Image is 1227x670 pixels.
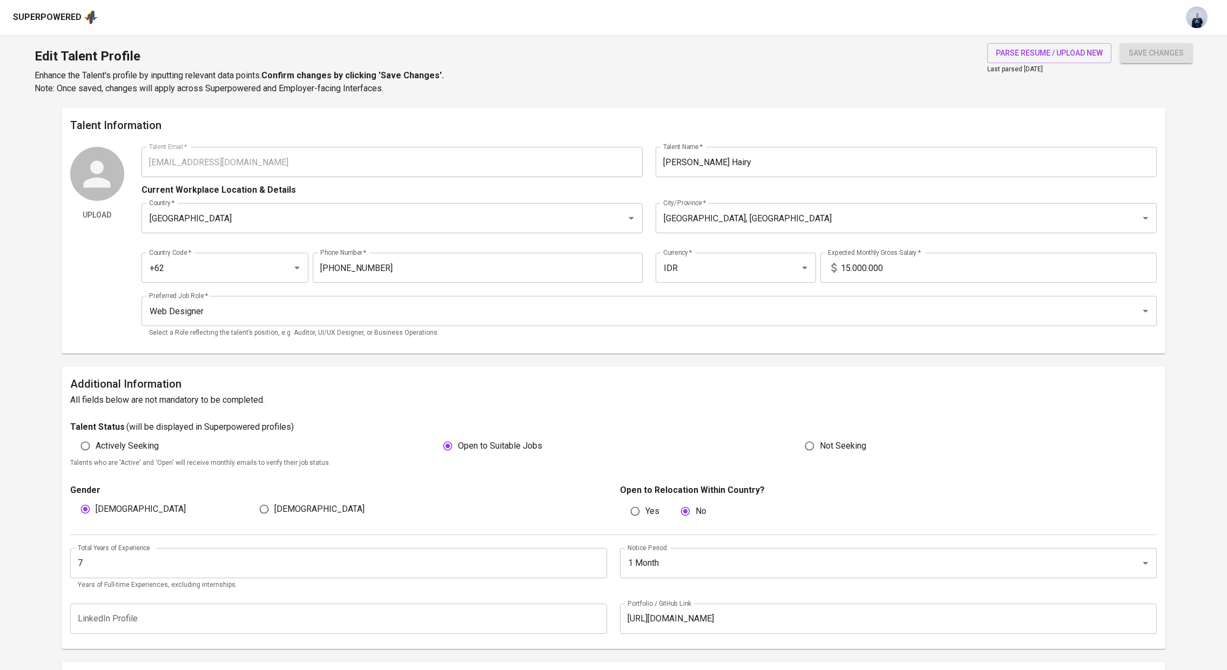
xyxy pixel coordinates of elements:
[624,211,639,226] button: Open
[35,43,444,69] h1: Edit Talent Profile
[126,421,294,434] p: ( will be displayed in Superpowered profiles )
[70,421,125,434] p: Talent Status
[1129,46,1184,60] span: save changes
[84,9,98,25] img: app logo
[620,484,1157,497] p: Open to Relocation Within Country?
[96,503,186,516] span: [DEMOGRAPHIC_DATA]
[13,11,82,24] div: Superpowered
[696,505,706,518] span: No
[141,184,296,197] p: Current Workplace Location & Details
[274,503,365,516] span: [DEMOGRAPHIC_DATA]
[645,505,659,518] span: Yes
[70,117,1157,134] h6: Talent Information
[149,328,1150,339] p: Select a Role reflecting the talent’s position, e.g. Auditor, UI/UX Designer, or Business Operati...
[1186,6,1208,28] img: annisa@glints.com
[75,208,120,222] span: Upload
[458,439,542,452] span: Open to Suitable Jobs
[70,375,1157,392] h6: Additional Information
[78,580,599,591] p: Years of Full-time Experiences, excluding internships.
[70,458,1157,469] p: Talents who are 'Active' and 'Open' will receive monthly emails to verify their job status.
[289,260,305,275] button: Open
[996,46,1103,60] span: parse resume / upload new
[70,484,607,497] p: Gender
[35,69,444,95] p: Enhance the Talent's profile by inputting relevant data points. Note: Once saved, changes will ap...
[96,439,159,452] span: Actively Seeking
[13,9,98,25] a: Superpoweredapp logo
[70,392,1157,408] h6: All fields below are not mandatory to be completed.
[797,260,812,275] button: Open
[1138,556,1153,571] button: Open
[1138,211,1153,226] button: Open
[70,205,124,225] button: Upload
[820,439,866,452] span: Not Seeking
[1138,303,1153,319] button: Open
[261,70,444,80] b: Confirm changes by clicking 'Save Changes'.
[1120,43,1192,63] button: save changes
[987,43,1111,63] button: parse resume / upload new
[987,65,1043,73] span: Last parsed [DATE]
